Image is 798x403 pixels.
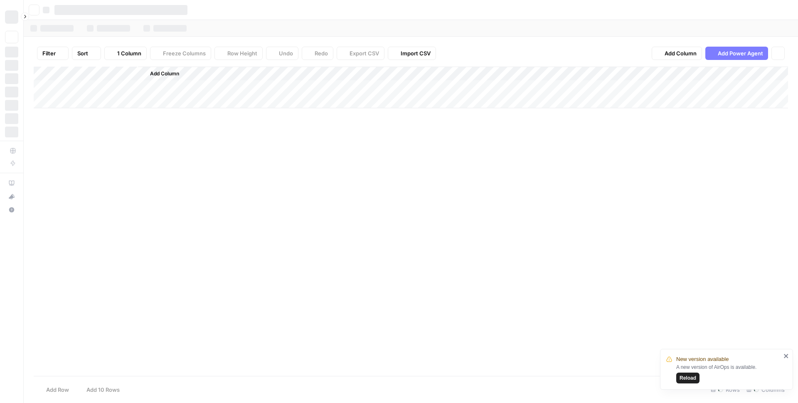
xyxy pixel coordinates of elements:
[743,383,788,396] div: Columns
[718,49,763,57] span: Add Power Agent
[139,68,182,79] button: Add Column
[665,49,697,57] span: Add Column
[680,374,696,382] span: Reload
[150,70,179,77] span: Add Column
[302,47,333,60] button: Redo
[72,47,101,60] button: Sort
[37,47,69,60] button: Filter
[74,383,125,396] button: Add 10 Rows
[266,47,298,60] button: Undo
[676,373,699,383] button: Reload
[705,47,768,60] button: Add Power Agent
[214,47,263,60] button: Row Height
[401,49,431,57] span: Import CSV
[5,190,18,203] button: What's new?
[117,49,141,57] span: 1 Column
[46,386,69,394] span: Add Row
[350,49,379,57] span: Export CSV
[388,47,436,60] button: Import CSV
[42,49,56,57] span: Filter
[315,49,328,57] span: Redo
[676,363,781,383] div: A new version of AirOps is available.
[150,47,211,60] button: Freeze Columns
[163,49,206,57] span: Freeze Columns
[676,355,729,363] span: New version available
[77,49,88,57] span: Sort
[227,49,257,57] span: Row Height
[279,49,293,57] span: Undo
[104,47,147,60] button: 1 Column
[337,47,384,60] button: Export CSV
[5,177,18,190] a: AirOps Academy
[783,353,789,359] button: close
[5,203,18,216] button: Help + Support
[707,383,743,396] div: Rows
[652,47,702,60] button: Add Column
[34,383,74,396] button: Add Row
[86,386,120,394] span: Add 10 Rows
